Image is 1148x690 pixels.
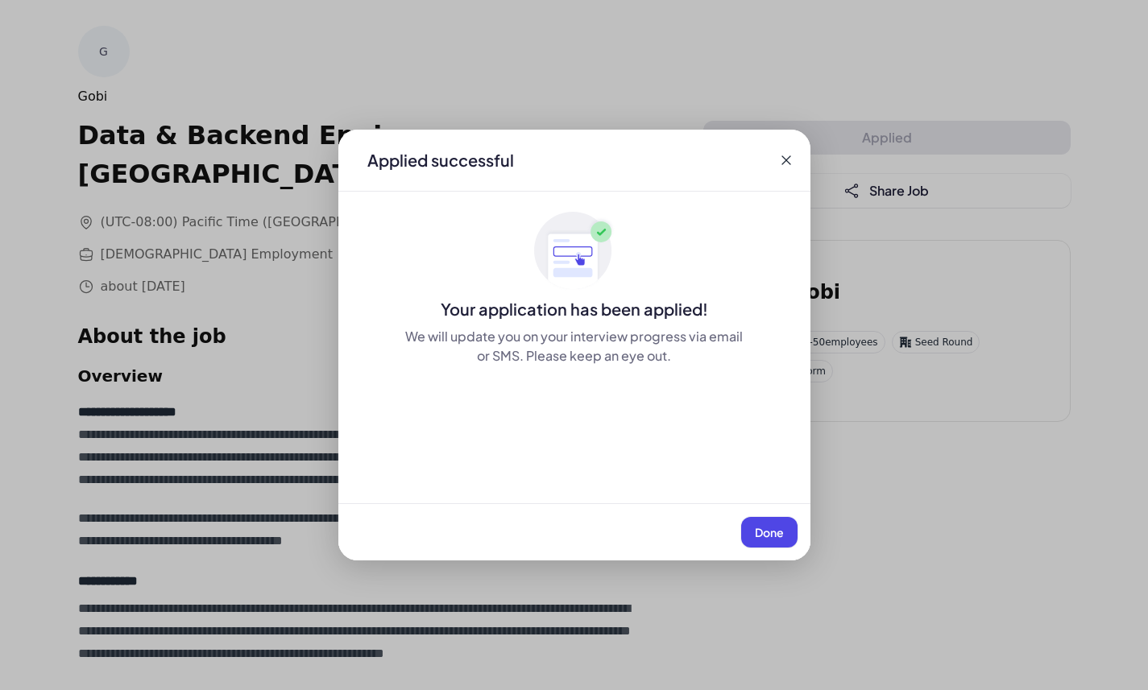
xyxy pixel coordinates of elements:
[534,211,615,291] img: ApplyedMaskGroup3.svg
[741,517,798,547] button: Done
[338,298,810,320] div: Your application has been applied!
[367,149,514,171] div: Applied successful
[755,525,784,539] span: Done
[403,327,746,366] div: We will update you on your interview progress via email or SMS. Please keep an eye out.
